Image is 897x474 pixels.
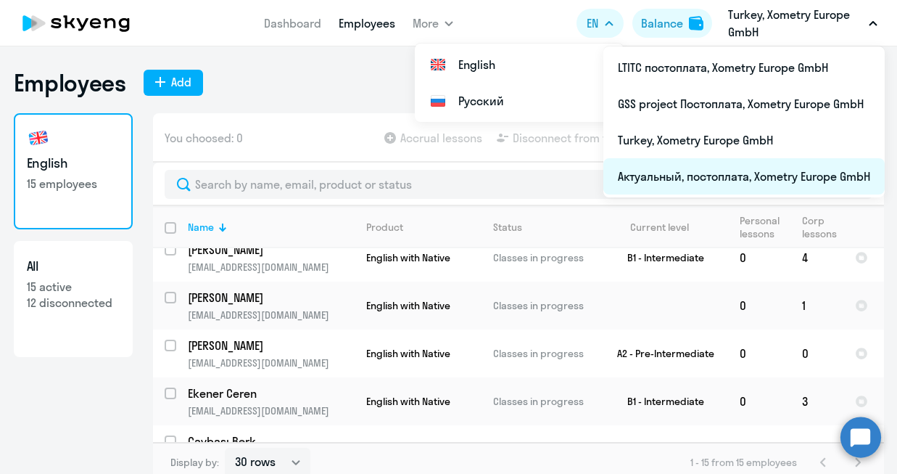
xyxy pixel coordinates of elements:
span: Display by: [170,456,219,469]
td: 0 [790,330,843,377]
ul: More [415,44,624,122]
p: Caybası Berk [188,433,352,449]
p: [PERSON_NAME] [188,338,352,354]
span: English with Native [366,299,450,312]
div: Balance [641,15,683,32]
div: Current level [630,221,689,234]
p: 15 active [27,279,120,295]
div: Name [188,221,214,234]
p: [EMAIL_ADDRESS][DOMAIN_NAME] [188,356,354,369]
td: 1 [790,282,843,330]
p: Ekener Ceren [188,385,352,401]
p: [EMAIL_ADDRESS][DOMAIN_NAME] [188,404,354,417]
span: 1 - 15 from 15 employees [690,456,797,469]
a: All15 active12 disconnected [14,241,133,357]
input: Search by name, email, product or status [165,170,872,199]
td: 4 [790,234,843,282]
div: Add [171,73,191,91]
td: 3 [790,377,843,425]
div: Status [493,221,522,234]
p: [PERSON_NAME] [188,290,352,306]
div: Name [188,221,354,234]
a: Caybası Berk [188,433,354,449]
p: [EMAIL_ADDRESS][DOMAIN_NAME] [188,261,354,274]
div: Product [366,221,403,234]
p: [PERSON_NAME] [188,242,352,258]
span: English with Native [366,347,450,360]
p: Classes in progress [493,347,592,360]
img: Русский [429,92,447,110]
button: Balancebalance [632,9,712,38]
img: english [27,126,50,150]
span: You choosed: 0 [165,129,243,147]
div: Corp lessons [802,214,843,240]
a: [PERSON_NAME] [188,338,354,354]
span: English with Native [366,251,450,264]
button: EN [576,9,624,38]
span: More [413,15,439,32]
p: Classes in progress [493,251,592,264]
span: English with Native [366,395,450,408]
td: 0 [728,234,790,282]
td: 0 [728,282,790,330]
p: 12 disconnected [27,295,120,311]
a: Dashboard [264,16,321,30]
a: English15 employees [14,113,133,229]
a: Ekener Ceren [188,385,354,401]
td: B1 - Intermediate [593,377,728,425]
p: Turkey, Xometry Europe GmbH [728,6,863,41]
td: A2 - Pre-Intermediate [593,330,728,377]
td: 0 [728,377,790,425]
td: 0 [728,330,790,377]
button: Add [144,70,203,96]
h3: English [27,154,120,173]
a: [PERSON_NAME] [188,242,354,258]
a: [PERSON_NAME] [188,290,354,306]
span: EN [587,15,598,32]
img: English [429,56,447,73]
div: Personal lessons [740,214,790,240]
p: [EMAIL_ADDRESS][DOMAIN_NAME] [188,308,354,322]
button: More [413,9,453,38]
p: Classes in progress [493,299,592,312]
h3: All [27,257,120,276]
p: 15 employees [27,176,120,192]
p: Classes in progress [493,395,592,408]
button: Turkey, Xometry Europe GmbH [721,6,885,41]
div: Current level [605,221,727,234]
ul: More [603,46,885,197]
a: Employees [339,16,395,30]
h1: Employees [14,68,126,97]
img: balance [689,16,703,30]
td: B1 - Intermediate [593,234,728,282]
